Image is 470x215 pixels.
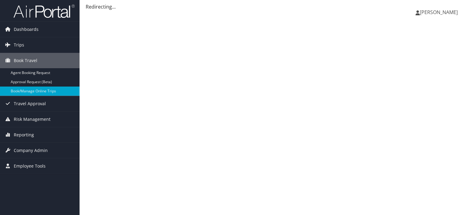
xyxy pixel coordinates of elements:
span: Dashboards [14,22,39,37]
span: Risk Management [14,112,50,127]
span: Company Admin [14,143,48,158]
a: [PERSON_NAME] [416,3,464,21]
span: Trips [14,37,24,53]
img: airportal-logo.png [13,4,75,18]
span: Travel Approval [14,96,46,111]
span: Reporting [14,127,34,143]
span: Book Travel [14,53,37,68]
span: Employee Tools [14,158,46,174]
span: [PERSON_NAME] [420,9,458,16]
div: Redirecting... [86,3,464,10]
